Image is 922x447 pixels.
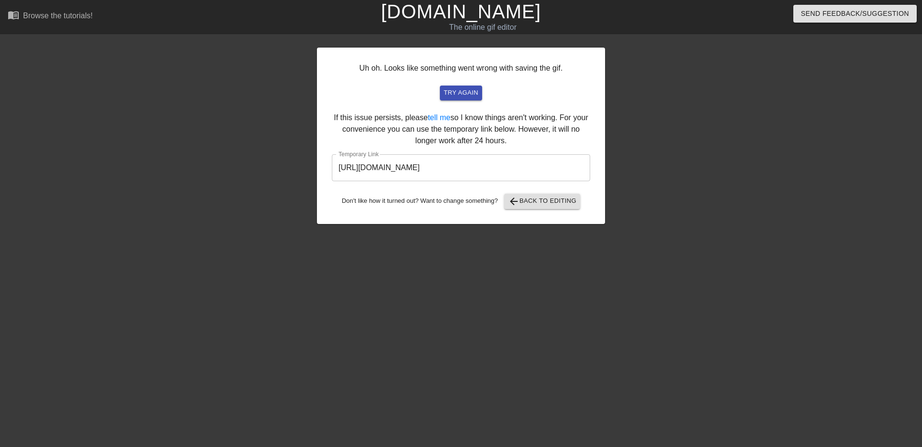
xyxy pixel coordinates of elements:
[8,9,19,21] span: menu_book
[317,48,605,224] div: Uh oh. Looks like something went wrong with saving the gif. If this issue persists, please so I k...
[508,196,520,207] span: arrow_back
[508,196,577,207] span: Back to Editing
[8,9,93,24] a: Browse the tutorials!
[440,86,482,100] button: try again
[23,12,93,20] div: Browse the tutorials!
[332,194,590,209] div: Don't like how it turned out? Want to change something?
[801,8,909,20] span: Send Feedback/Suggestion
[428,113,450,122] a: tell me
[444,87,478,99] span: try again
[504,194,581,209] button: Back to Editing
[332,154,590,181] input: bare
[312,22,654,33] div: The online gif editor
[793,5,917,23] button: Send Feedback/Suggestion
[381,1,541,22] a: [DOMAIN_NAME]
